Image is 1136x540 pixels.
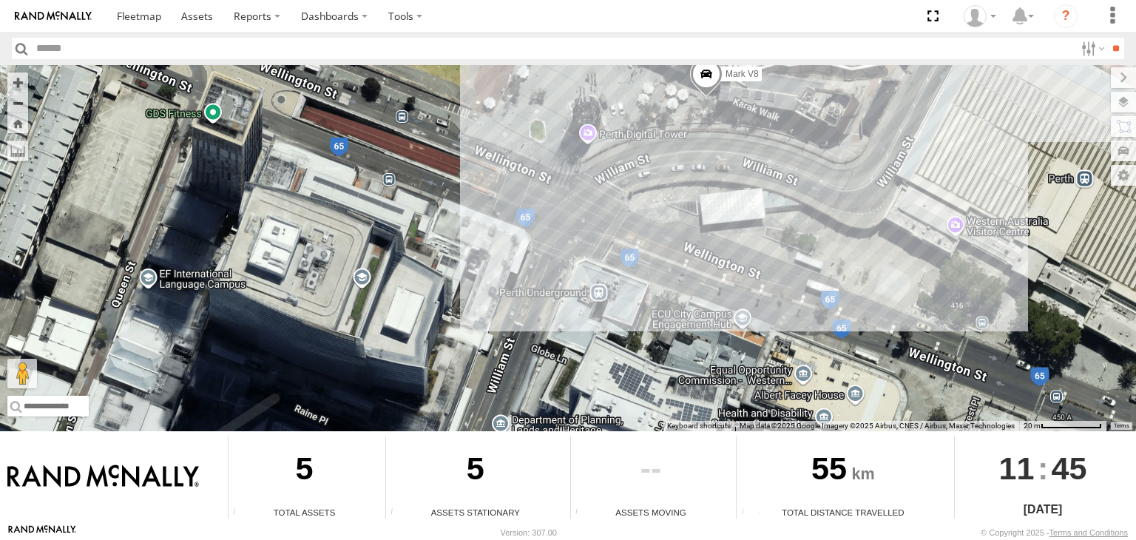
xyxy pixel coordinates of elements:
a: Visit our Website [8,525,76,540]
div: 5 [386,436,564,506]
label: Search Filter Options [1075,38,1107,59]
span: 11 [999,436,1035,500]
div: 55 [737,436,949,506]
div: 5 [229,436,380,506]
span: Mark V8 [726,68,759,78]
button: Zoom in [7,72,28,92]
a: Terms and Conditions [1049,528,1128,537]
button: Zoom out [7,92,28,113]
div: © Copyright 2025 - [981,528,1128,537]
span: Map data ©2025 Google Imagery ©2025 Airbus, CNES / Airbus, Maxar Technologies [740,422,1015,430]
div: Total number of assets current in transit. [571,507,593,519]
div: Version: 307.00 [501,528,557,537]
button: Drag Pegman onto the map to open Street View [7,359,37,388]
div: [DATE] [955,501,1130,519]
div: Total number of assets current stationary. [386,507,408,519]
button: Zoom Home [7,113,28,133]
div: Total Distance Travelled [737,506,949,519]
a: Terms (opens in new tab) [1114,422,1129,428]
label: Map Settings [1111,165,1136,186]
div: Assets Stationary [386,506,564,519]
i: ? [1054,4,1078,28]
img: rand-logo.svg [15,11,92,21]
button: Map scale: 20 m per 79 pixels [1019,421,1106,431]
span: 45 [1052,436,1087,500]
span: 20 m [1024,422,1041,430]
button: Keyboard shortcuts [667,421,731,431]
div: : [955,436,1130,500]
div: Total Assets [229,506,380,519]
label: Measure [7,141,28,161]
div: Total number of Enabled Assets [229,507,251,519]
div: Assets Moving [571,506,731,519]
div: Total distance travelled by all assets within specified date range and applied filters [737,507,759,519]
img: Rand McNally [7,465,199,490]
div: Grainge Ryall [958,5,1001,27]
